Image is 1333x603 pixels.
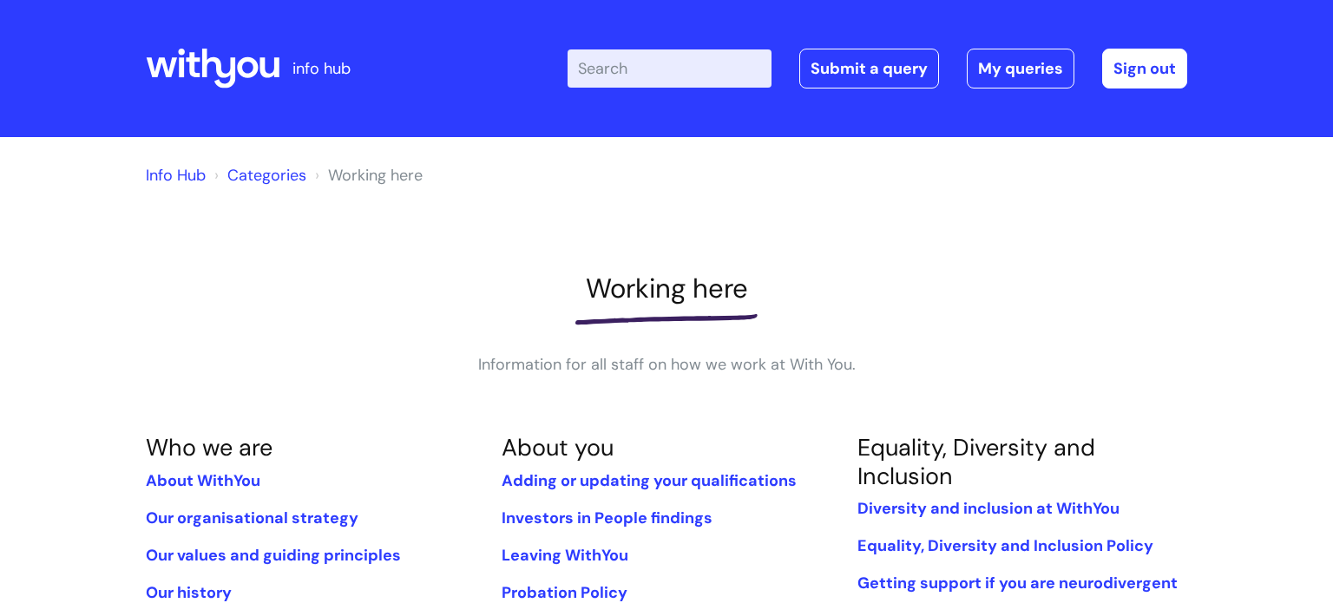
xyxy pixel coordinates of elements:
a: Our organisational strategy [146,508,358,528]
a: Equality, Diversity and Inclusion Policy [857,535,1153,556]
a: Categories [227,165,306,186]
a: Adding or updating your qualifications [502,470,797,491]
li: Working here [311,161,423,189]
li: Solution home [210,161,306,189]
h1: Working here [146,272,1187,305]
a: Info Hub [146,165,206,186]
a: Investors in People findings [502,508,712,528]
a: About WithYou [146,470,260,491]
a: Submit a query [799,49,939,88]
p: info hub [292,55,351,82]
a: My queries [967,49,1074,88]
a: Getting support if you are neurodivergent [857,573,1178,593]
a: Our history [146,582,232,603]
a: Sign out [1102,49,1187,88]
a: About you [502,432,614,462]
a: Probation Policy [502,582,627,603]
p: Information for all staff on how we work at With You. [406,351,927,378]
a: Who we are [146,432,273,462]
a: Our values and guiding principles [146,545,401,566]
a: Diversity and inclusion at WithYou [857,498,1120,519]
input: Search [568,49,772,88]
div: | - [568,49,1187,88]
a: Leaving WithYou [502,545,628,566]
a: Equality, Diversity and Inclusion [857,432,1095,490]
